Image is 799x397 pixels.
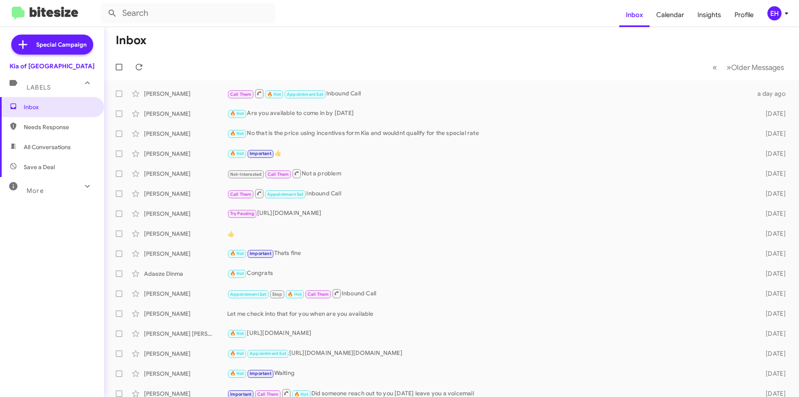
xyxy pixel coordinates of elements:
[144,110,227,118] div: [PERSON_NAME]
[752,190,792,198] div: [DATE]
[144,190,227,198] div: [PERSON_NAME]
[144,150,227,158] div: [PERSON_NAME]
[11,35,93,55] a: Special Campaign
[268,172,289,177] span: Call Them
[752,90,792,98] div: a day ago
[144,90,227,98] div: [PERSON_NAME]
[24,163,55,171] span: Save a Deal
[250,251,271,256] span: Important
[227,209,752,218] div: [URL][DOMAIN_NAME]
[230,172,262,177] span: Not-Interested
[287,92,323,97] span: Appointment Set
[752,250,792,258] div: [DATE]
[267,92,281,97] span: 🔥 Hot
[230,211,254,216] span: Try Pausing
[752,350,792,358] div: [DATE]
[230,271,244,276] span: 🔥 Hot
[230,92,252,97] span: Call Them
[752,330,792,338] div: [DATE]
[308,292,329,297] span: Call Them
[227,249,752,258] div: Thats fine
[722,59,789,76] button: Next
[230,371,244,376] span: 🔥 Hot
[752,290,792,298] div: [DATE]
[752,310,792,318] div: [DATE]
[227,168,752,179] div: Not a problem
[752,270,792,278] div: [DATE]
[227,310,752,318] div: Let me check into that for you when are you available
[250,151,271,156] span: Important
[752,130,792,138] div: [DATE]
[36,40,87,49] span: Special Campaign
[752,210,792,218] div: [DATE]
[250,371,271,376] span: Important
[752,230,792,238] div: [DATE]
[144,130,227,138] div: [PERSON_NAME]
[230,251,244,256] span: 🔥 Hot
[24,103,94,111] span: Inbox
[752,110,792,118] div: [DATE]
[24,123,94,131] span: Needs Response
[144,310,227,318] div: [PERSON_NAME]
[116,34,146,47] h1: Inbox
[752,150,792,158] div: [DATE]
[227,288,752,299] div: Inbound Call
[227,129,752,138] div: No that is the price using incentives form Kia and wouldnt qualify for the special rate
[760,6,790,20] button: EH
[144,250,227,258] div: [PERSON_NAME]
[707,59,722,76] button: Previous
[752,370,792,378] div: [DATE]
[227,188,752,199] div: Inbound Call
[10,62,94,70] div: Kia of [GEOGRAPHIC_DATA]
[27,187,44,195] span: More
[230,131,244,136] span: 🔥 Hot
[230,151,244,156] span: 🔥 Hot
[227,230,752,238] div: 👍
[752,170,792,178] div: [DATE]
[27,84,51,91] span: Labels
[272,292,282,297] span: Stop
[230,331,244,336] span: 🔥 Hot
[144,370,227,378] div: [PERSON_NAME]
[267,192,304,197] span: Appointment Set
[227,149,752,158] div: 👍
[727,62,731,72] span: »
[250,351,286,356] span: Appointment Set
[288,292,302,297] span: 🔥 Hot
[101,3,275,23] input: Search
[144,330,227,338] div: [PERSON_NAME] [PERSON_NAME]
[227,349,752,358] div: [URL][DOMAIN_NAME][DOMAIN_NAME]
[144,210,227,218] div: [PERSON_NAME]
[144,230,227,238] div: [PERSON_NAME]
[230,192,252,197] span: Call Them
[144,350,227,358] div: [PERSON_NAME]
[650,3,691,27] a: Calendar
[227,109,752,118] div: Are you available to come in by [DATE]
[144,270,227,278] div: Adaeze Dinma
[227,269,752,278] div: Congrats
[691,3,728,27] a: Insights
[227,88,752,99] div: Inbound Call
[708,59,789,76] nav: Page navigation example
[294,392,308,397] span: 🔥 Hot
[227,369,752,378] div: Waiting
[230,292,267,297] span: Appointment Set
[227,329,752,338] div: [URL][DOMAIN_NAME]
[230,111,244,116] span: 🔥 Hot
[144,170,227,178] div: [PERSON_NAME]
[767,6,782,20] div: EH
[230,351,244,356] span: 🔥 Hot
[619,3,650,27] a: Inbox
[24,143,71,151] span: All Conversations
[230,392,252,397] span: Important
[731,63,784,72] span: Older Messages
[728,3,760,27] a: Profile
[712,62,717,72] span: «
[257,392,279,397] span: Call Them
[144,290,227,298] div: [PERSON_NAME]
